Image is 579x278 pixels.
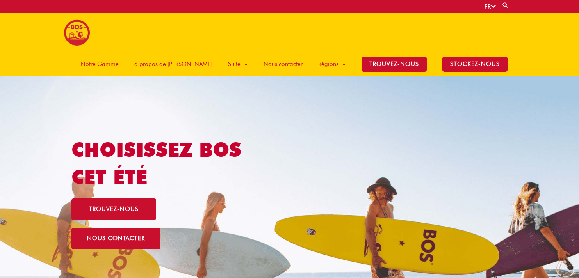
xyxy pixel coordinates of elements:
img: BOS logo finals-200px [64,19,90,46]
a: Suite [220,52,256,76]
span: Nous contacter [264,52,303,76]
h1: Choisissez BOS cet été [71,136,269,191]
a: stockez-nous [435,52,515,76]
span: à propos de [PERSON_NAME] [134,52,212,76]
a: TROUVEZ-NOUS [354,52,435,76]
a: Search button [502,2,510,9]
a: Régions [310,52,354,76]
a: Nous contacter [256,52,310,76]
a: FR [485,3,496,10]
span: trouvez-nous [89,206,139,212]
span: stockez-nous [442,57,508,72]
a: Notre Gamme [73,52,126,76]
span: Suite [228,52,241,76]
a: à propos de [PERSON_NAME] [126,52,220,76]
span: TROUVEZ-NOUS [362,57,427,72]
a: nous contacter [71,228,160,249]
a: trouvez-nous [71,198,156,220]
span: nous contacter [87,236,145,241]
span: Régions [318,52,338,76]
nav: Site Navigation [67,52,515,76]
span: Notre Gamme [81,52,119,76]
